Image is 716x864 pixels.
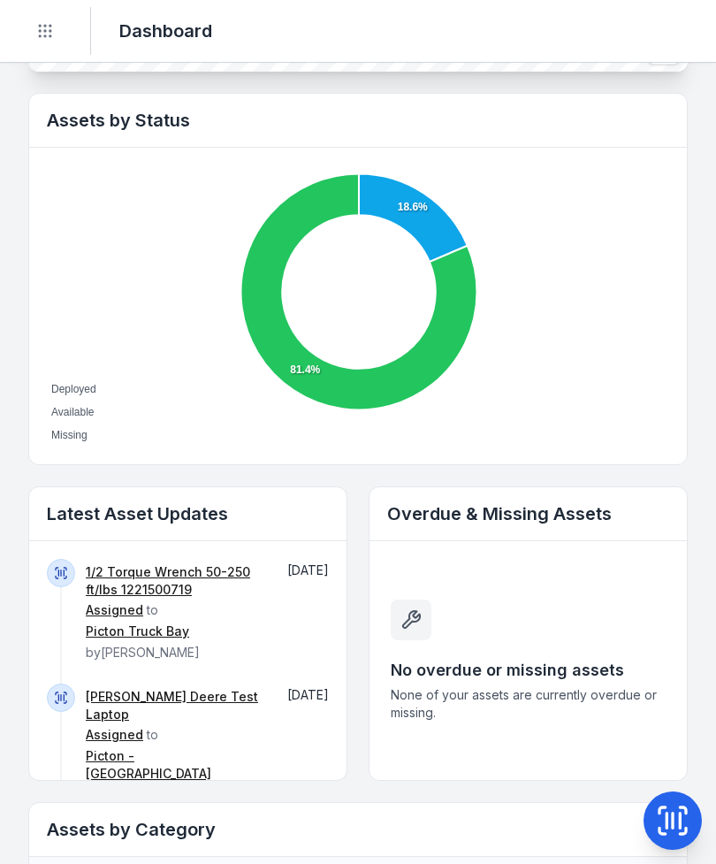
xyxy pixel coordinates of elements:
a: Picton - [GEOGRAPHIC_DATA] [86,747,262,783]
a: Assigned [86,726,143,744]
span: to by [PERSON_NAME] [86,564,262,660]
h2: Overdue & Missing Assets [387,501,669,526]
h2: Latest Asset Updates [47,501,329,526]
span: Missing [51,429,88,441]
span: Deployed [51,383,96,395]
a: Assigned [86,601,143,619]
h2: Assets by Category [47,817,669,842]
a: [PERSON_NAME] Deere Test Laptop [86,688,262,723]
span: Available [51,406,94,418]
span: [DATE] [287,562,329,577]
time: 2/9/2025, 2:13:00 pm [287,562,329,577]
a: 1/2 Torque Wrench 50-250 ft/lbs 1221500719 [86,563,262,599]
time: 2/9/2025, 10:43:49 am [287,687,329,702]
span: [DATE] [287,687,329,702]
button: Toggle navigation [28,14,62,48]
h3: No overdue or missing assets [391,658,666,683]
a: Picton Truck Bay [86,623,189,640]
span: to by [PERSON_NAME] [86,689,262,801]
span: None of your assets are currently overdue or missing. [391,686,666,722]
h2: Assets by Status [47,108,669,133]
h2: Dashboard [119,19,212,43]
